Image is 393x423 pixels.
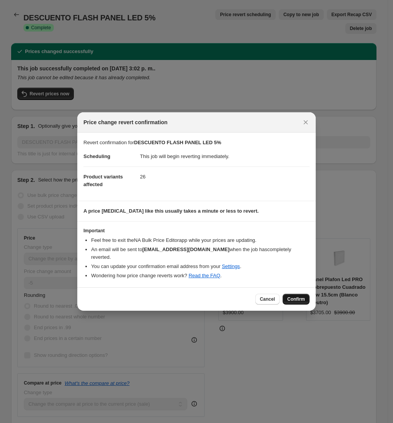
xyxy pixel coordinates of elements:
b: A price [MEDICAL_DATA] like this usually takes a minute or less to revert. [83,208,259,214]
p: Revert confirmation for [83,139,310,147]
button: Close [300,117,311,128]
span: Product variants affected [83,174,123,187]
h3: Important [83,228,310,234]
b: [EMAIL_ADDRESS][DOMAIN_NAME] [142,246,230,252]
a: Settings [222,263,240,269]
dd: 26 [140,167,310,187]
span: Scheduling [83,153,110,159]
b: DESCUENTO FLASH PANEL LED 5% [134,140,221,145]
span: Cancel [260,296,275,302]
span: Price change revert confirmation [83,118,168,126]
li: You can update your confirmation email address from your . [91,263,310,270]
li: Feel free to exit the NA Bulk Price Editor app while your prices are updating. [91,236,310,244]
li: Wondering how price change reverts work? . [91,272,310,280]
dd: This job will begin reverting immediately. [140,147,310,167]
li: An email will be sent to when the job has completely reverted . [91,246,310,261]
a: Read the FAQ [188,273,220,278]
span: Confirm [287,296,305,302]
button: Confirm [283,294,310,305]
button: Cancel [255,294,280,305]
